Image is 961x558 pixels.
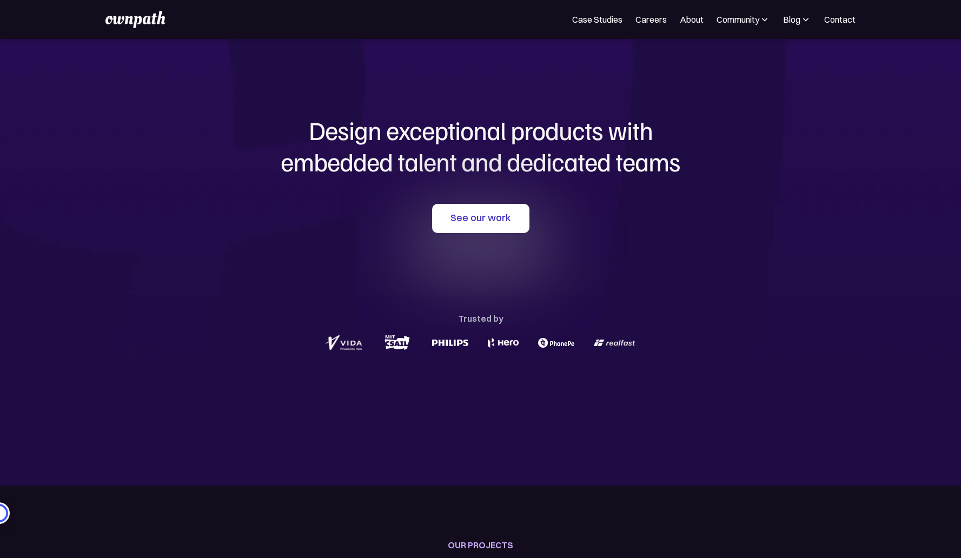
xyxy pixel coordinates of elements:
div: Blog [783,13,800,26]
a: See our work [432,204,529,233]
div: Community [717,13,770,26]
div: Trusted by [458,311,503,326]
h1: Design exceptional products with embedded talent and dedicated teams [221,115,740,177]
a: Contact [824,13,856,26]
a: Careers [635,13,667,26]
div: OUR PROJECTS [448,537,513,553]
a: Case Studies [572,13,622,26]
a: About [680,13,704,26]
div: Blog [783,13,811,26]
div: Community [717,13,759,26]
